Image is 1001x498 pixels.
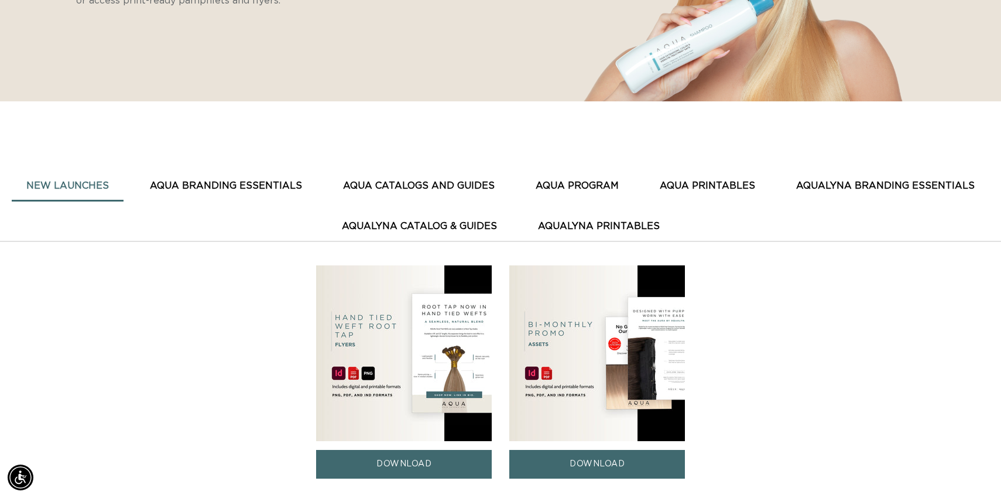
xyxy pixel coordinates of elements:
[135,172,317,200] button: AQUA BRANDING ESSENTIALS
[942,442,1001,498] iframe: Chat Widget
[645,172,770,200] button: AQUA PRINTABLES
[781,172,989,200] button: AquaLyna Branding Essentials
[523,212,674,241] button: AquaLyna Printables
[521,172,633,200] button: AQUA PROGRAM
[8,465,33,490] div: Accessibility Menu
[316,450,492,479] a: DOWNLOAD
[12,172,124,200] button: New Launches
[509,450,685,479] a: DOWNLOAD
[327,212,512,241] button: AquaLyna Catalog & Guides
[328,172,509,200] button: AQUA CATALOGS AND GUIDES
